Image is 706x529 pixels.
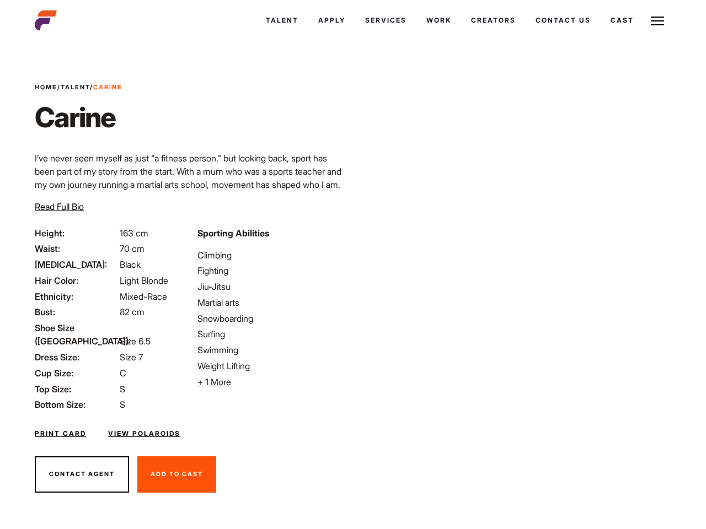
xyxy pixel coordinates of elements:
[61,83,90,91] a: Talent
[35,382,117,396] span: Top Size:
[120,259,141,270] span: Black
[120,384,125,395] span: S
[355,6,416,35] a: Services
[35,200,84,213] button: Read Full Bio
[120,368,126,379] span: C
[35,152,346,244] p: I’ve never seen myself as just “a fitness person,” but looking back, sport has been part of my st...
[308,6,355,35] a: Apply
[197,312,346,325] li: Snowboarding
[93,83,122,91] strong: Carine
[35,321,117,348] span: Shoe Size ([GEOGRAPHIC_DATA]):
[35,274,117,287] span: Hair Color:
[197,228,269,239] strong: Sporting Abilities
[35,201,84,212] span: Read Full Bio
[35,366,117,380] span: Cup Size:
[601,6,644,35] a: Cast
[35,456,129,493] button: Contact Agent
[416,6,461,35] a: Work
[120,306,145,317] span: 82 cm
[35,101,122,134] h1: Carine
[35,429,86,439] a: Print Card
[35,9,57,31] img: cropped-aefm-brand-fav-22-square.png
[120,243,145,254] span: 70 cm
[151,470,203,478] span: Add To Cast
[35,83,57,91] a: Home
[197,343,346,357] li: Swimming
[197,327,346,341] li: Surfing
[120,336,151,347] span: Size 6.5
[197,249,346,262] li: Climbing
[35,83,122,92] span: / /
[120,352,143,363] span: Size 7
[461,6,526,35] a: Creators
[120,399,125,410] span: S
[35,398,117,411] span: Bottom Size:
[120,228,148,239] span: 163 cm
[35,290,117,303] span: Ethnicity:
[197,376,231,387] span: + 1 More
[197,296,346,309] li: Martial arts
[108,429,180,439] a: View Polaroids
[35,258,117,271] span: [MEDICAL_DATA]:
[35,226,117,240] span: Height:
[120,275,168,286] span: Light Blonde
[526,6,601,35] a: Contact Us
[35,305,117,319] span: Bust:
[120,291,167,302] span: Mixed-Race
[197,264,346,277] li: Fighting
[256,6,308,35] a: Talent
[35,350,117,364] span: Dress Size:
[197,280,346,293] li: Jiu-Jitsu
[651,14,664,28] img: Burger icon
[35,242,117,255] span: Waist:
[197,359,346,373] li: Weight Lifting
[137,456,216,493] button: Add To Cast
